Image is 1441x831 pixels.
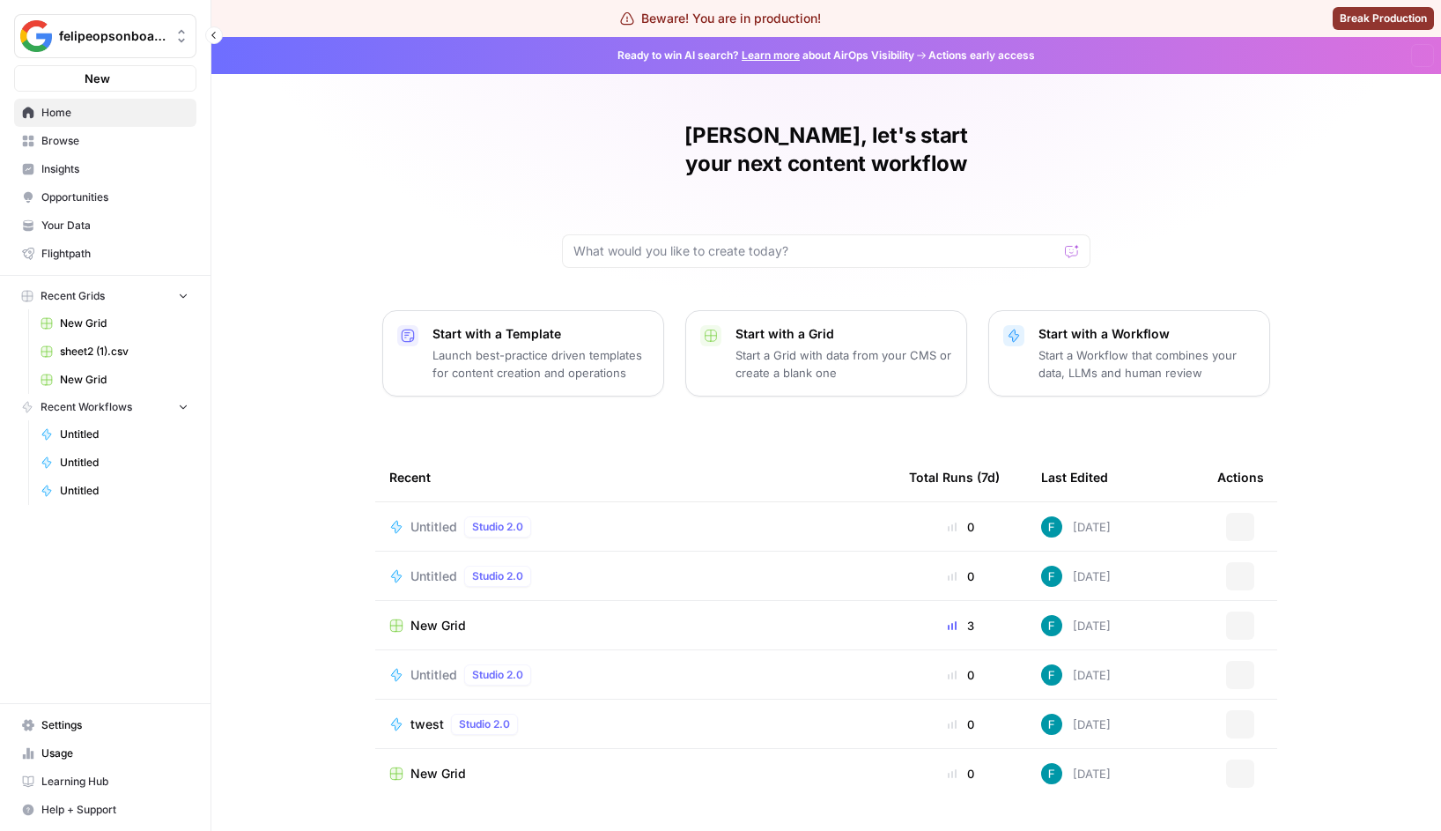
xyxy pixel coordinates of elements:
div: [DATE] [1041,566,1111,587]
input: What would you like to create today? [573,242,1058,260]
a: New Grid [389,617,881,634]
div: Last Edited [1041,453,1108,501]
button: Start with a GridStart a Grid with data from your CMS or create a blank one [685,310,967,397]
div: 0 [909,716,1013,733]
a: Usage [14,739,196,768]
span: twest [410,716,444,733]
a: Browse [14,127,196,155]
a: Learning Hub [14,768,196,796]
span: Untitled [410,568,457,585]
div: Total Runs (7d) [909,453,1000,501]
span: Ready to win AI search? about AirOps Visibility [617,48,914,63]
div: Recent [389,453,881,501]
button: Help + Support [14,796,196,824]
img: 3qwd99qm5jrkms79koxglshcff0m [1041,615,1062,636]
span: Untitled [60,455,188,471]
span: Usage [41,746,188,761]
div: 3 [909,617,1013,634]
h1: [PERSON_NAME], let's start your next content workflow [562,122,1090,178]
a: sheet2 (1).csv [33,338,196,366]
a: Flightpath [14,240,196,268]
span: Settings [41,717,188,733]
span: sheet2 (1).csv [60,344,188,360]
span: Untitled [410,666,457,684]
a: Insights [14,155,196,183]
p: Start with a Workflow [1038,325,1255,343]
span: Opportunities [41,189,188,205]
a: Untitled [33,420,196,449]
a: Opportunities [14,183,196,211]
p: Start a Workflow that combines your data, LLMs and human review [1038,346,1255,382]
div: [DATE] [1041,615,1111,636]
button: New [14,65,196,92]
div: [DATE] [1041,714,1111,735]
img: 3qwd99qm5jrkms79koxglshcff0m [1041,516,1062,538]
div: [DATE] [1041,664,1111,686]
a: Home [14,99,196,127]
span: felipeopsonboarding [59,27,166,45]
div: [DATE] [1041,516,1111,538]
p: Start with a Template [432,325,649,343]
span: New Grid [410,617,466,634]
div: 0 [909,666,1013,684]
span: Studio 2.0 [472,519,523,535]
p: Start with a Grid [735,325,952,343]
a: New Grid [389,765,881,783]
div: 0 [909,518,1013,536]
span: Actions early access [928,48,1035,63]
button: Start with a TemplateLaunch best-practice driven templates for content creation and operations [382,310,664,397]
div: [DATE] [1041,763,1111,784]
span: Break Production [1340,11,1427,26]
span: Insights [41,161,188,177]
span: New [85,70,110,87]
span: Learning Hub [41,774,188,790]
p: Launch best-practice driven templates for content creation and operations [432,346,649,382]
a: Settings [14,711,196,739]
a: New Grid [33,366,196,394]
span: Recent Workflows [41,399,132,415]
button: Start with a WorkflowStart a Workflow that combines your data, LLMs and human review [988,310,1270,397]
a: Learn more [742,48,800,62]
img: 3qwd99qm5jrkms79koxglshcff0m [1041,566,1062,587]
div: 0 [909,765,1013,783]
div: Beware! You are in production! [620,10,821,27]
span: Untitled [60,483,188,499]
span: Studio 2.0 [472,568,523,584]
span: Browse [41,133,188,149]
img: 3qwd99qm5jrkms79koxglshcff0m [1041,763,1062,784]
button: Break Production [1333,7,1434,30]
a: UntitledStudio 2.0 [389,566,881,587]
span: New Grid [410,765,466,783]
div: Actions [1217,453,1264,501]
a: New Grid [33,309,196,338]
a: Untitled [33,449,196,477]
a: Your Data [14,211,196,240]
span: Studio 2.0 [459,716,510,732]
span: Flightpath [41,246,188,262]
img: felipeopsonboarding Logo [20,20,52,52]
img: 3qwd99qm5jrkms79koxglshcff0m [1041,714,1062,735]
a: twestStudio 2.0 [389,714,881,735]
span: Untitled [60,427,188,442]
span: Home [41,105,188,121]
a: Untitled [33,477,196,505]
p: Start a Grid with data from your CMS or create a blank one [735,346,952,382]
span: Studio 2.0 [472,667,523,683]
button: Workspace: felipeopsonboarding [14,14,196,58]
span: Recent Grids [41,288,105,304]
button: Recent Grids [14,283,196,309]
img: 3qwd99qm5jrkms79koxglshcff0m [1041,664,1062,686]
span: Untitled [410,518,457,536]
span: Your Data [41,218,188,234]
a: UntitledStudio 2.0 [389,516,881,538]
div: 0 [909,568,1013,585]
button: Recent Workflows [14,394,196,420]
a: UntitledStudio 2.0 [389,664,881,686]
span: New Grid [60,315,188,331]
span: New Grid [60,372,188,388]
span: Help + Support [41,802,188,818]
